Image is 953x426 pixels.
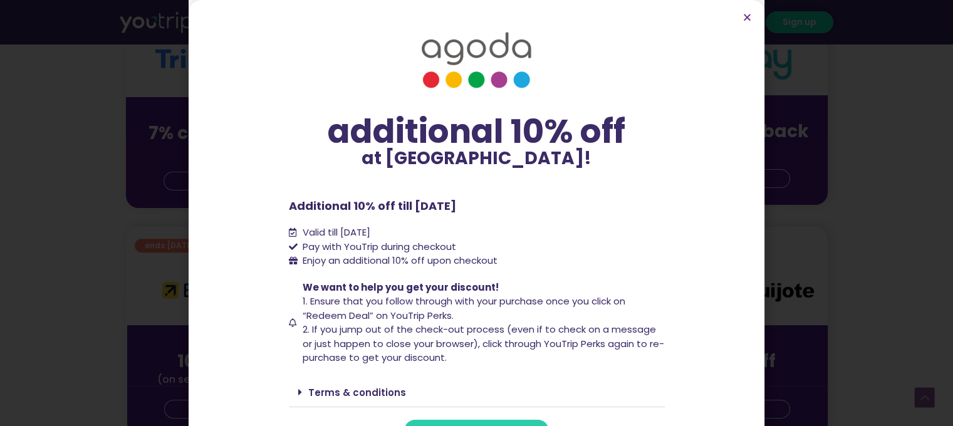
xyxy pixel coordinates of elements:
span: Pay with YouTrip during checkout [299,240,456,254]
a: Terms & conditions [308,386,406,399]
div: Terms & conditions [289,378,665,407]
a: Close [742,13,752,22]
span: Enjoy an additional 10% off upon checkout [303,254,497,267]
span: 1. Ensure that you follow through with your purchase once you click on “Redeem Deal” on YouTrip P... [303,294,625,322]
span: Valid till [DATE] [299,226,370,240]
p: Additional 10% off till [DATE] [289,197,665,214]
div: additional 10% off [289,113,665,150]
span: We want to help you get your discount! [303,281,499,294]
span: 2. If you jump out of the check-out process (even if to check on a message or just happen to clos... [303,323,664,364]
p: at [GEOGRAPHIC_DATA]! [289,150,665,167]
